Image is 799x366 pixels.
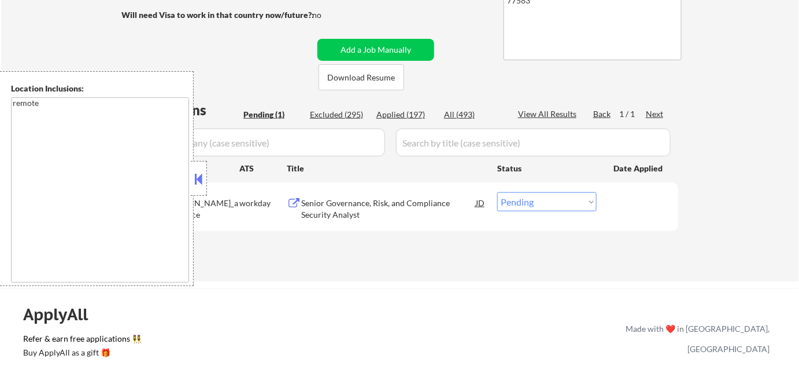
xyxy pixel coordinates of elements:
[646,108,664,120] div: Next
[310,109,368,120] div: Excluded (295)
[23,347,139,361] a: Buy ApplyAll as a gift 🎁
[621,319,770,359] div: Made with ❤️ in [GEOGRAPHIC_DATA], [GEOGRAPHIC_DATA]
[319,64,404,90] button: Download Resume
[11,83,189,94] div: Location Inclusions:
[619,108,646,120] div: 1 / 1
[287,163,486,174] div: Title
[593,108,612,120] div: Back
[312,9,345,21] div: no
[23,349,139,357] div: Buy ApplyAll as a gift 🎁
[497,158,597,178] div: Status
[475,192,486,213] div: JD
[613,163,664,174] div: Date Applied
[301,197,476,220] div: Senior Governance, Risk, and Compliance Security Analyst
[121,10,314,20] strong: Will need Visa to work in that country now/future?:
[239,163,287,174] div: ATS
[376,109,434,120] div: Applied (197)
[23,305,101,324] div: ApplyAll
[518,108,580,120] div: View All Results
[317,39,434,61] button: Add a Job Manually
[243,109,301,120] div: Pending (1)
[239,197,287,209] div: workday
[444,109,502,120] div: All (493)
[396,129,671,156] input: Search by title (case sensitive)
[23,335,384,347] a: Refer & earn free applications 👯‍♀️
[125,129,385,156] input: Search by company (case sensitive)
